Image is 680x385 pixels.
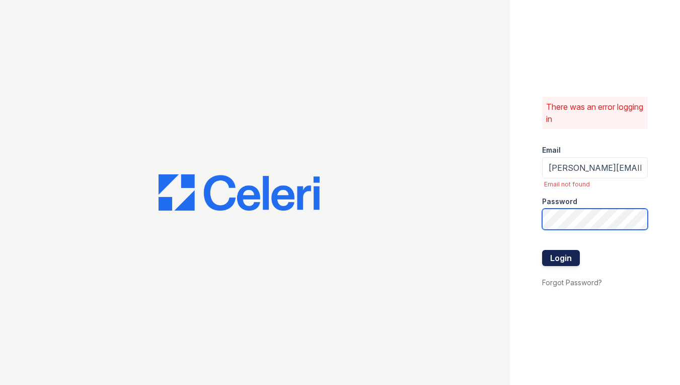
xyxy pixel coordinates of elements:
label: Email [542,145,561,155]
label: Password [542,197,577,207]
span: Email not found [544,180,648,188]
button: Login [542,250,580,266]
img: CE_Logo_Blue-a8612792a0a2168367f1c8372b55b34899dd931a85d93a1a3d3e32e68fde9ad4.png [159,174,320,211]
p: There was an error logging in [546,101,644,125]
a: Forgot Password? [542,278,602,287]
